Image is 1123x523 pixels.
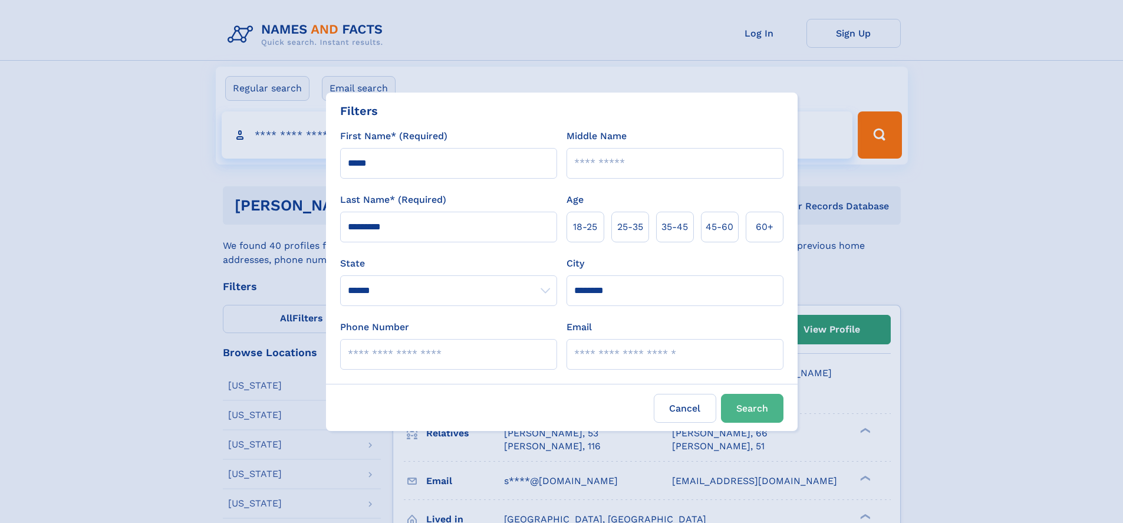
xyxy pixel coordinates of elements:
[654,394,716,423] label: Cancel
[721,394,783,423] button: Search
[340,129,447,143] label: First Name* (Required)
[567,256,584,271] label: City
[756,220,773,234] span: 60+
[340,102,378,120] div: Filters
[573,220,597,234] span: 18‑25
[567,193,584,207] label: Age
[567,320,592,334] label: Email
[617,220,643,234] span: 25‑35
[567,129,627,143] label: Middle Name
[661,220,688,234] span: 35‑45
[706,220,733,234] span: 45‑60
[340,320,409,334] label: Phone Number
[340,193,446,207] label: Last Name* (Required)
[340,256,557,271] label: State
